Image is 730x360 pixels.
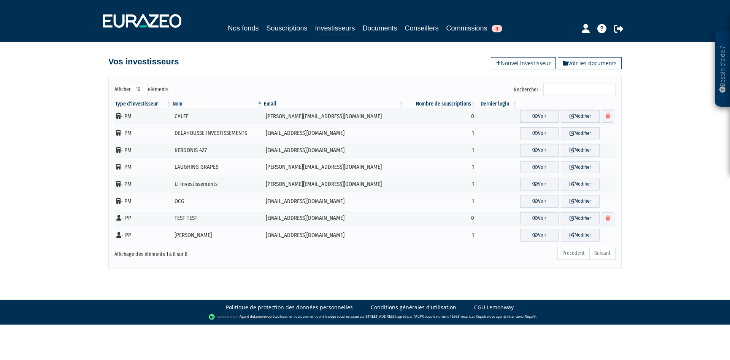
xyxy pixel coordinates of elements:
[520,212,559,225] a: Voir
[114,193,172,210] td: - PM
[226,304,353,311] a: Politique de protection des données personnelles
[172,159,263,176] td: LAUGHING GRAPES
[520,178,559,190] a: Voir
[543,83,616,96] input: Rechercher :
[114,142,172,159] td: - PM
[114,108,172,125] td: - PM
[520,195,559,208] a: Voir
[405,108,477,125] td: 0
[315,23,355,35] a: Investisseurs
[561,178,600,190] a: Modifier
[114,100,172,108] th: Type d'investisseur : activer pour trier la colonne par ordre croissant
[561,229,600,242] a: Modifier
[172,142,263,159] td: KERDONIS 427
[520,127,559,140] a: Voir
[514,83,616,96] label: Rechercher :
[103,14,181,28] img: 1732889491-logotype_eurazeo_blanc_rvb.png
[561,195,600,208] a: Modifier
[263,100,405,108] th: Email : activer pour trier la colonne par ordre croissant
[492,25,502,32] span: 3
[114,83,168,96] label: Afficher éléments
[254,314,271,319] a: Lemonway
[266,23,307,34] a: Souscriptions
[474,304,514,311] a: CGU Lemonway
[520,110,559,123] a: Voir
[602,212,613,225] a: Supprimer
[263,210,405,227] td: [EMAIL_ADDRESS][DOMAIN_NAME]
[172,193,263,210] td: OCG
[405,210,477,227] td: 0
[172,108,263,125] td: CALEE
[172,210,263,227] td: TEST TEST
[131,83,148,96] select: Afficheréléments
[520,144,559,157] a: Voir
[363,23,397,34] a: Documents
[405,176,477,193] td: 1
[561,161,600,174] a: Modifier
[520,229,559,242] a: Voir
[263,227,405,244] td: [EMAIL_ADDRESS][DOMAIN_NAME]
[172,125,263,142] td: DELAHOUSSE INVESTISSEMENTS
[405,159,477,176] td: 1
[263,108,405,125] td: [PERSON_NAME][EMAIL_ADDRESS][DOMAIN_NAME]
[114,227,172,244] td: - PP
[114,159,172,176] td: - PM
[561,212,600,225] a: Modifier
[172,100,263,108] th: Nom : activer pour trier la colonne par ordre d&eacute;croissant
[491,57,556,69] a: Nouvel investisseur
[114,246,317,258] div: Affichage des éléments 1 à 8 sur 8
[558,57,622,69] a: Voir les documents
[263,193,405,210] td: [EMAIL_ADDRESS][DOMAIN_NAME]
[114,125,172,142] td: - PM
[209,313,238,321] img: logo-lemonway.png
[561,127,600,140] a: Modifier
[263,159,405,176] td: [PERSON_NAME][EMAIL_ADDRESS][DOMAIN_NAME]
[371,304,456,311] a: Conditions générales d'utilisation
[8,313,722,321] div: - Agent de (établissement de paiement dont le siège social est situé au [STREET_ADDRESS], agréé p...
[518,100,616,108] th: &nbsp;
[405,125,477,142] td: 1
[477,100,518,108] th: Dernier login : activer pour trier la colonne par ordre croissant
[405,23,439,34] a: Conseillers
[561,110,600,123] a: Modifier
[446,23,502,34] a: Commissions3
[228,23,259,34] a: Nos fonds
[263,176,405,193] td: [PERSON_NAME][EMAIL_ADDRESS][DOMAIN_NAME]
[108,57,179,66] h4: Vos investisseurs
[405,193,477,210] td: 1
[172,227,263,244] td: [PERSON_NAME]
[520,161,559,174] a: Voir
[561,144,600,157] a: Modifier
[263,125,405,142] td: [EMAIL_ADDRESS][DOMAIN_NAME]
[718,35,727,103] p: Besoin d'aide ?
[263,142,405,159] td: [EMAIL_ADDRESS][DOMAIN_NAME]
[405,100,477,108] th: Nombre de souscriptions : activer pour trier la colonne par ordre croissant
[405,227,477,244] td: 1
[172,176,263,193] td: LI Investissements
[405,142,477,159] td: 1
[476,314,536,319] a: Registre des agents financiers (Regafi)
[114,210,172,227] td: - PP
[602,110,613,123] a: Supprimer
[114,176,172,193] td: - PM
